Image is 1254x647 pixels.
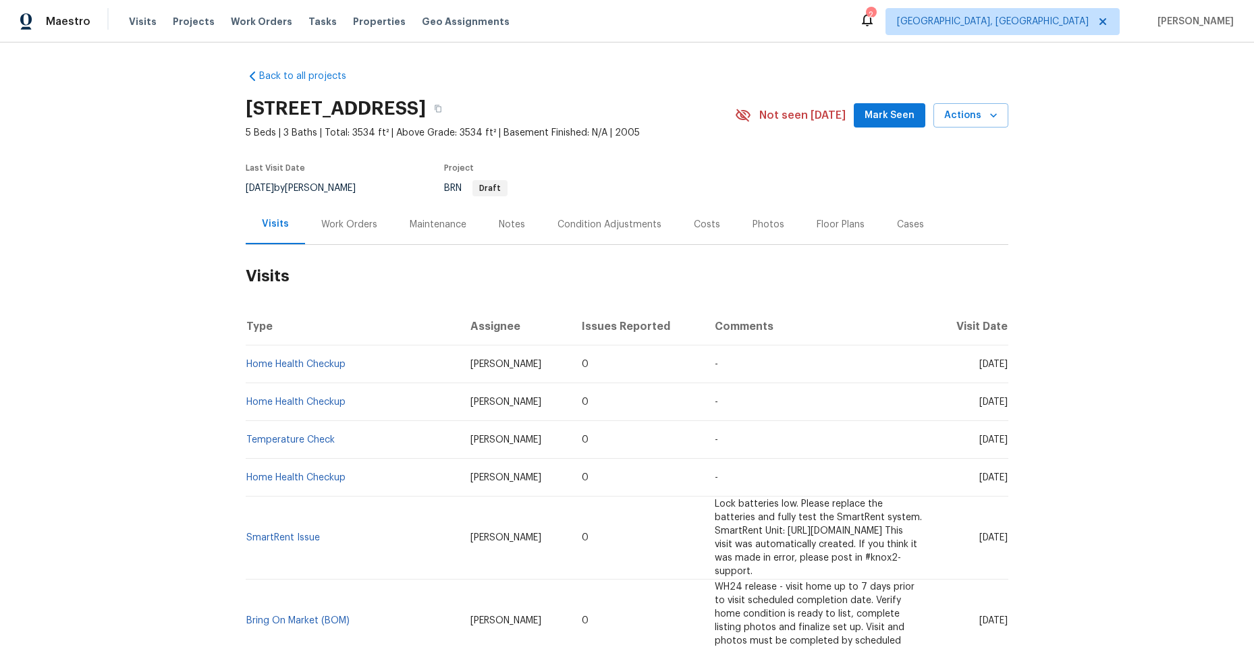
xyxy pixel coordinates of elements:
[246,69,375,83] a: Back to all projects
[422,15,510,28] span: Geo Assignments
[444,184,508,193] span: BRN
[246,102,426,115] h2: [STREET_ADDRESS]
[410,218,466,231] div: Maintenance
[704,308,933,345] th: Comments
[246,164,305,172] span: Last Visit Date
[246,397,346,407] a: Home Health Checkup
[470,435,541,445] span: [PERSON_NAME]
[470,360,541,369] span: [PERSON_NAME]
[979,435,1008,445] span: [DATE]
[979,397,1008,407] span: [DATE]
[246,308,460,345] th: Type
[979,473,1008,482] span: [DATE]
[444,164,474,172] span: Project
[246,126,735,140] span: 5 Beds | 3 Baths | Total: 3534 ft² | Above Grade: 3534 ft² | Basement Finished: N/A | 2005
[557,218,661,231] div: Condition Adjustments
[1152,15,1234,28] span: [PERSON_NAME]
[854,103,925,128] button: Mark Seen
[897,218,924,231] div: Cases
[582,473,589,482] span: 0
[694,218,720,231] div: Costs
[246,360,346,369] a: Home Health Checkup
[246,616,350,625] a: Bring On Market (BOM)
[470,616,541,625] span: [PERSON_NAME]
[460,308,571,345] th: Assignee
[715,360,718,369] span: -
[582,397,589,407] span: 0
[470,397,541,407] span: [PERSON_NAME]
[246,180,372,196] div: by [PERSON_NAME]
[715,435,718,445] span: -
[426,96,450,121] button: Copy Address
[246,435,335,445] a: Temperature Check
[246,184,274,193] span: [DATE]
[817,218,865,231] div: Floor Plans
[866,8,875,22] div: 2
[715,499,922,576] span: Lock batteries low. Please replace the batteries and fully test the SmartRent system. SmartRent U...
[933,103,1008,128] button: Actions
[499,218,525,231] div: Notes
[865,107,915,124] span: Mark Seen
[246,473,346,482] a: Home Health Checkup
[470,473,541,482] span: [PERSON_NAME]
[470,533,541,542] span: [PERSON_NAME]
[582,533,589,542] span: 0
[582,435,589,445] span: 0
[262,217,289,231] div: Visits
[715,473,718,482] span: -
[979,360,1008,369] span: [DATE]
[582,616,589,625] span: 0
[759,109,846,122] span: Not seen [DATE]
[173,15,215,28] span: Projects
[353,15,406,28] span: Properties
[753,218,784,231] div: Photos
[321,218,377,231] div: Work Orders
[582,360,589,369] span: 0
[715,397,718,407] span: -
[979,533,1008,542] span: [DATE]
[474,184,506,192] span: Draft
[897,15,1089,28] span: [GEOGRAPHIC_DATA], [GEOGRAPHIC_DATA]
[571,308,704,345] th: Issues Reported
[46,15,90,28] span: Maestro
[933,308,1008,345] th: Visit Date
[246,245,1008,308] h2: Visits
[979,616,1008,625] span: [DATE]
[246,533,320,542] a: SmartRent Issue
[231,15,292,28] span: Work Orders
[944,107,998,124] span: Actions
[308,17,337,26] span: Tasks
[129,15,157,28] span: Visits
